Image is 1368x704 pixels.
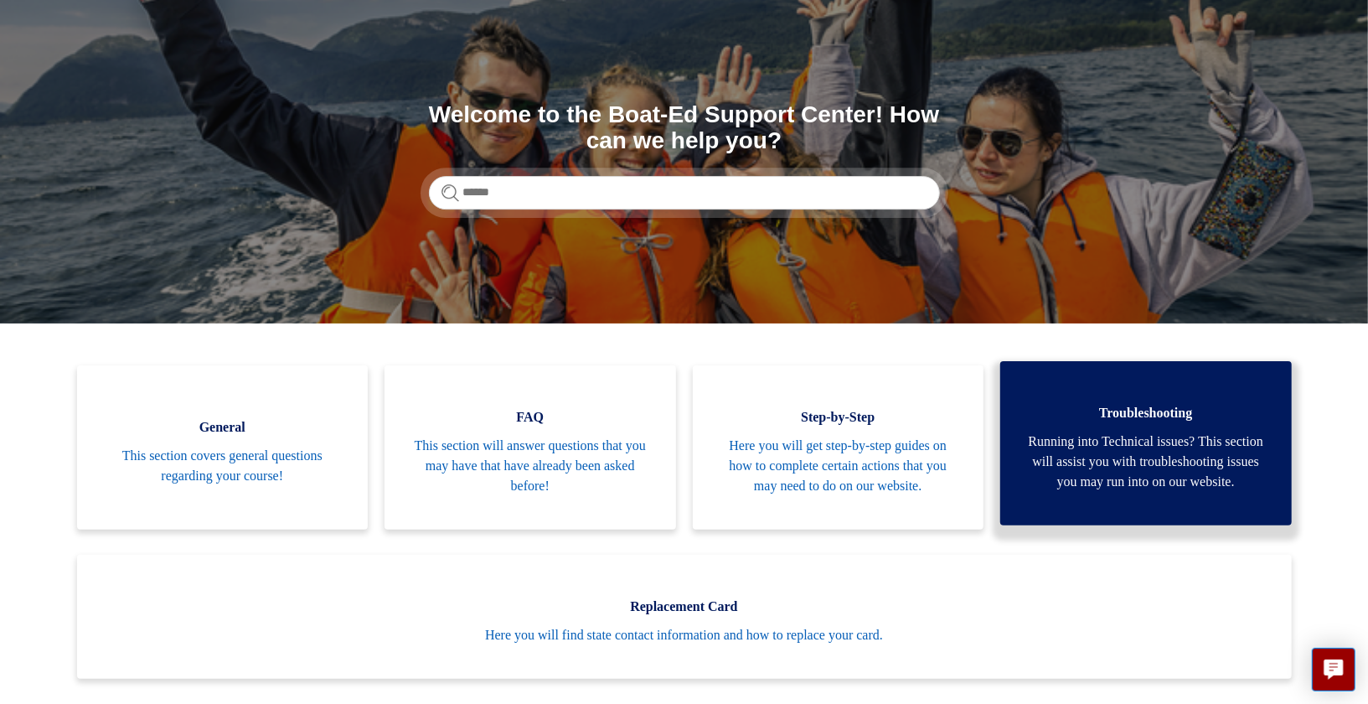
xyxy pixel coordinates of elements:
[429,176,940,210] input: Search
[1025,403,1267,423] span: Troubleshooting
[102,625,1267,645] span: Here you will find state contact information and how to replace your card.
[1025,432,1267,492] span: Running into Technical issues? This section will assist you with troubleshooting issues you may r...
[410,436,651,496] span: This section will answer questions that you may have that have already been asked before!
[718,436,959,496] span: Here you will get step-by-step guides on how to complete certain actions that you may need to do ...
[693,365,984,530] a: Step-by-Step Here you will get step-by-step guides on how to complete certain actions that you ma...
[429,102,940,154] h1: Welcome to the Boat-Ed Support Center! How can we help you?
[385,365,676,530] a: FAQ This section will answer questions that you may have that have already been asked before!
[102,417,343,437] span: General
[77,365,369,530] a: General This section covers general questions regarding your course!
[102,597,1267,617] span: Replacement Card
[410,407,651,427] span: FAQ
[102,446,343,486] span: This section covers general questions regarding your course!
[718,407,959,427] span: Step-by-Step
[1312,648,1355,691] button: Live chat
[1000,361,1292,525] a: Troubleshooting Running into Technical issues? This section will assist you with troubleshooting ...
[77,555,1292,679] a: Replacement Card Here you will find state contact information and how to replace your card.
